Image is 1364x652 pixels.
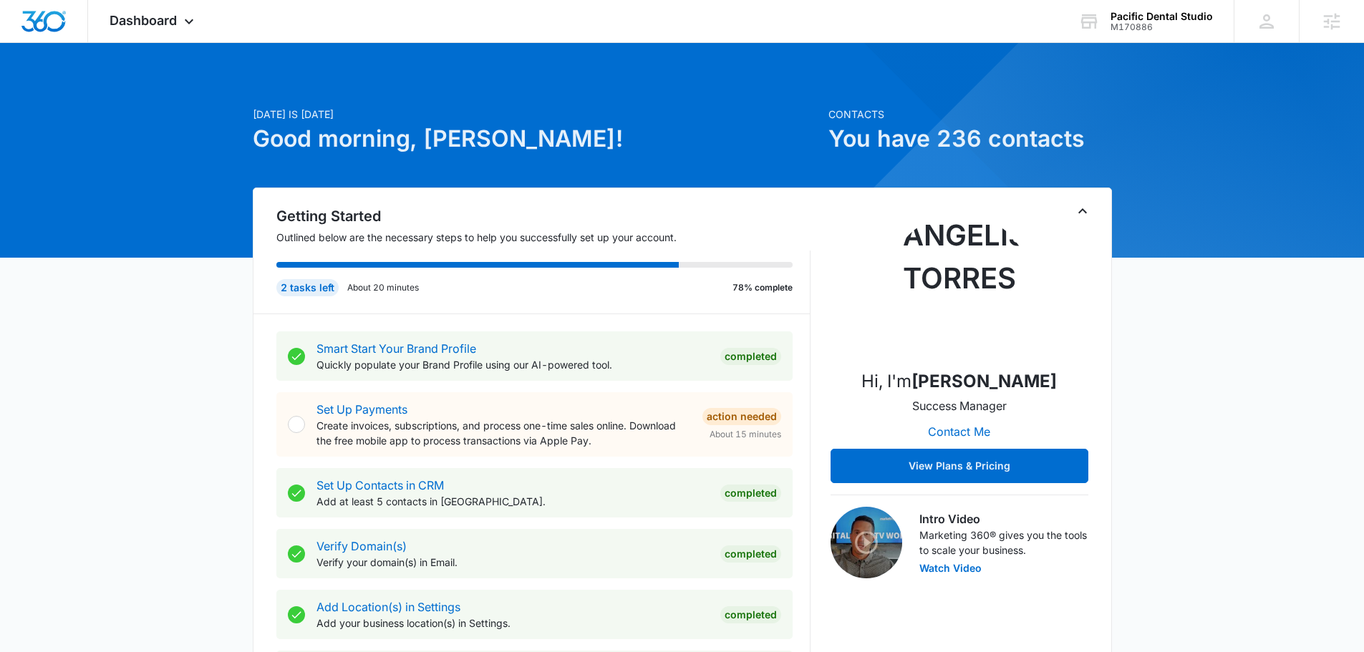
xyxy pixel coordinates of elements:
[316,478,444,492] a: Set Up Contacts in CRM
[861,369,1057,394] p: Hi, I'm
[110,13,177,28] span: Dashboard
[316,402,407,417] a: Set Up Payments
[1111,22,1213,32] div: account id
[316,615,709,631] p: Add your business location(s) in Settings.
[919,563,982,573] button: Watch Video
[316,555,709,570] p: Verify your domain(s) in Email.
[276,230,811,245] p: Outlined below are the necessary steps to help you successfully set up your account.
[316,357,709,372] p: Quickly populate your Brand Profile using our AI-powered tool.
[831,449,1088,483] button: View Plans & Pricing
[316,341,476,356] a: Smart Start Your Brand Profile
[914,414,1005,449] button: Contact Me
[316,539,407,553] a: Verify Domain(s)
[702,408,781,425] div: Action Needed
[276,279,339,296] div: 2 tasks left
[720,606,781,623] div: Completed
[919,510,1088,527] h3: Intro Video
[919,527,1088,558] p: Marketing 360® gives you the tools to scale your business.
[253,107,820,122] p: [DATE] is [DATE]
[888,214,1031,357] img: Angelis Torres
[720,545,781,563] div: Completed
[276,205,811,227] h2: Getting Started
[732,281,793,294] p: 78% complete
[253,122,820,156] h1: Good morning, [PERSON_NAME]!
[831,507,902,578] img: Intro Video
[316,600,460,614] a: Add Location(s) in Settings
[347,281,419,294] p: About 20 minutes
[720,348,781,365] div: Completed
[316,418,691,448] p: Create invoices, subscriptions, and process one-time sales online. Download the free mobile app t...
[1074,203,1091,220] button: Toggle Collapse
[710,428,781,441] span: About 15 minutes
[316,494,709,509] p: Add at least 5 contacts in [GEOGRAPHIC_DATA].
[828,107,1112,122] p: Contacts
[912,397,1007,414] p: Success Manager
[720,485,781,502] div: Completed
[828,122,1112,156] h1: You have 236 contacts
[911,371,1057,391] strong: [PERSON_NAME]
[1111,11,1213,22] div: account name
